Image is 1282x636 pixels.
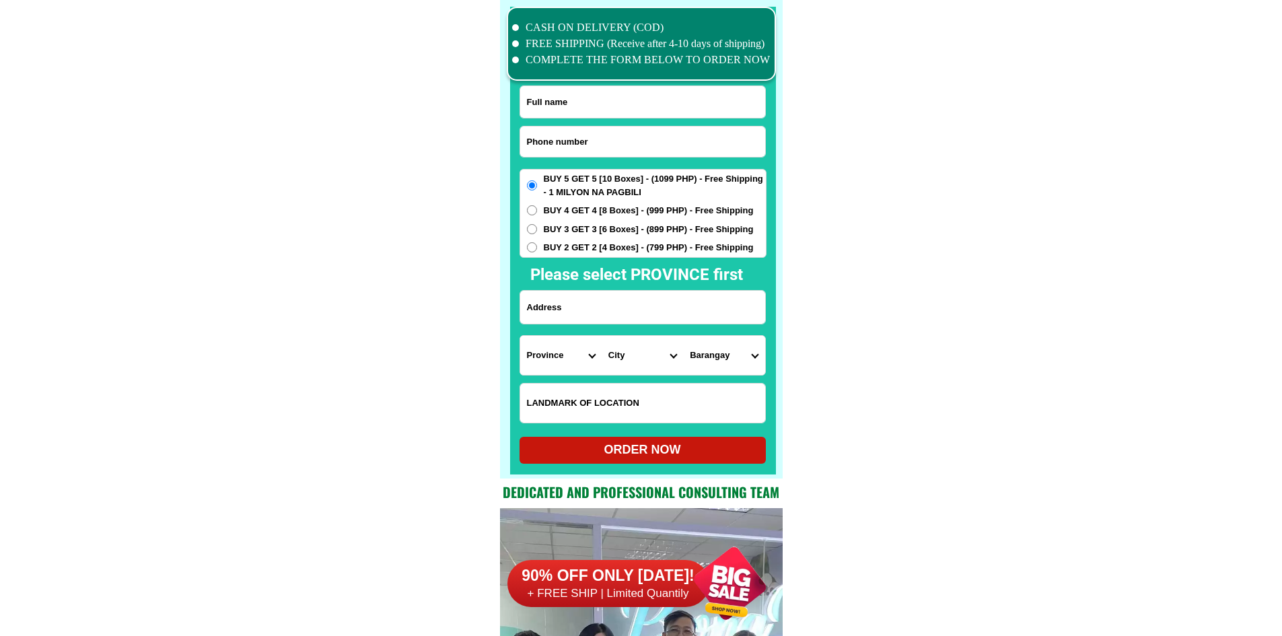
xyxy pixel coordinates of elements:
h6: 90% OFF ONLY [DATE]! [507,566,709,586]
input: Input address [520,291,765,324]
div: ORDER NOW [520,441,766,459]
li: CASH ON DELIVERY (COD) [512,20,771,36]
h6: + FREE SHIP | Limited Quantily [507,586,709,601]
span: BUY 4 GET 4 [8 Boxes] - (999 PHP) - Free Shipping [544,204,754,217]
input: BUY 2 GET 2 [4 Boxes] - (799 PHP) - Free Shipping [527,242,537,252]
input: Input full_name [520,86,765,118]
h2: Dedicated and professional consulting team [500,482,783,502]
input: BUY 3 GET 3 [6 Boxes] - (899 PHP) - Free Shipping [527,224,537,234]
h2: Please select PROVINCE first [530,262,888,287]
span: BUY 3 GET 3 [6 Boxes] - (899 PHP) - Free Shipping [544,223,754,236]
li: COMPLETE THE FORM BELOW TO ORDER NOW [512,52,771,68]
select: Select district [602,336,683,375]
input: Input LANDMARKOFLOCATION [520,384,765,423]
select: Select province [520,336,602,375]
span: BUY 2 GET 2 [4 Boxes] - (799 PHP) - Free Shipping [544,241,754,254]
li: FREE SHIPPING (Receive after 4-10 days of shipping) [512,36,771,52]
span: BUY 5 GET 5 [10 Boxes] - (1099 PHP) - Free Shipping - 1 MILYON NA PAGBILI [544,172,766,199]
input: BUY 5 GET 5 [10 Boxes] - (1099 PHP) - Free Shipping - 1 MILYON NA PAGBILI [527,180,537,190]
input: Input phone_number [520,127,765,157]
input: BUY 4 GET 4 [8 Boxes] - (999 PHP) - Free Shipping [527,205,537,215]
select: Select commune [683,336,764,375]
